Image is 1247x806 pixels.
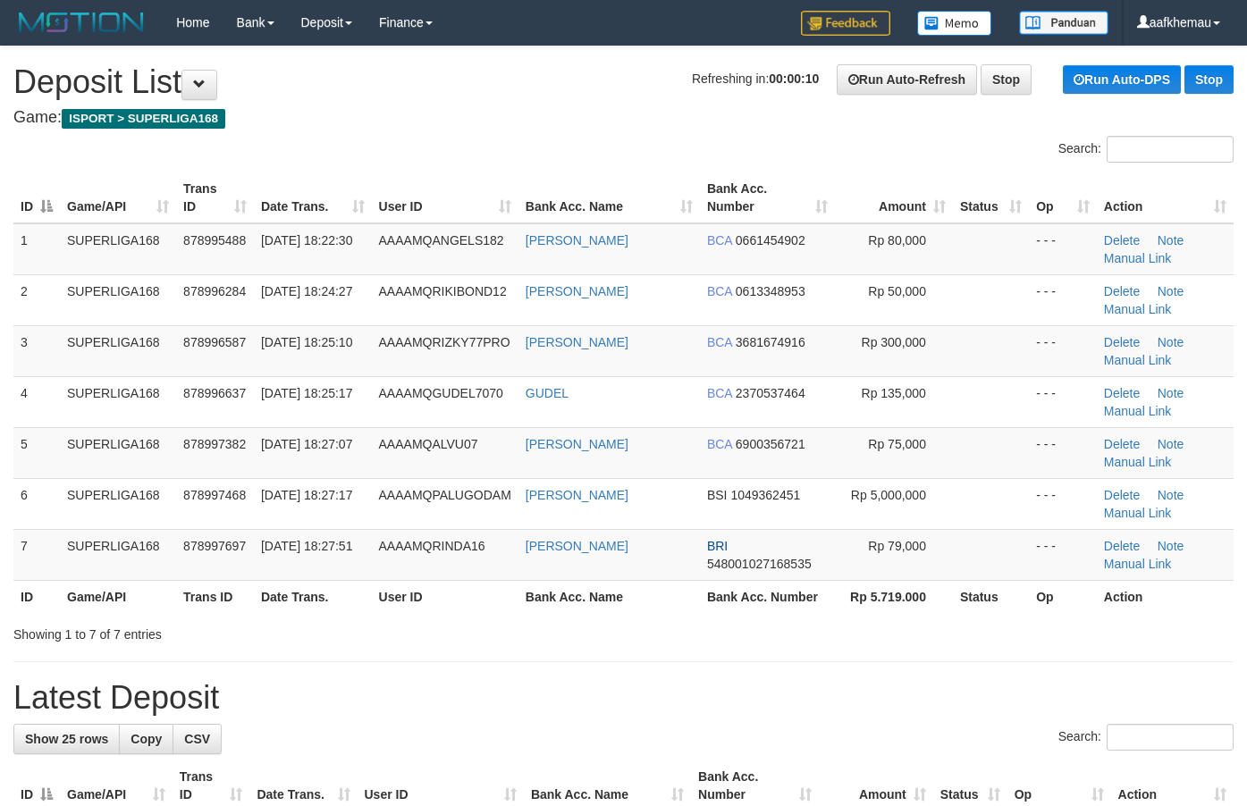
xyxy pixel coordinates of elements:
[13,529,60,580] td: 7
[1097,580,1234,613] th: Action
[60,172,176,223] th: Game/API: activate to sort column ascending
[801,11,890,36] img: Feedback.jpg
[379,233,504,248] span: AAAAMQANGELS182
[736,233,805,248] span: Copy 0661454902 to clipboard
[13,580,60,613] th: ID
[1104,251,1172,265] a: Manual Link
[851,488,926,502] span: Rp 5,000,000
[1104,455,1172,469] a: Manual Link
[379,488,511,502] span: AAAAMQPALUGODAM
[1104,488,1140,502] a: Delete
[1029,172,1097,223] th: Op: activate to sort column ascending
[379,437,478,451] span: AAAAMQALVU07
[13,427,60,478] td: 5
[261,539,352,553] span: [DATE] 18:27:51
[379,335,510,349] span: AAAAMQRIZKY77PRO
[736,335,805,349] span: Copy 3681674916 to clipboard
[1158,386,1184,400] a: Note
[13,680,1234,716] h1: Latest Deposit
[13,325,60,376] td: 3
[183,539,246,553] span: 878997697
[13,376,60,427] td: 4
[862,335,926,349] span: Rp 300,000
[60,529,176,580] td: SUPERLIGA168
[1104,233,1140,248] a: Delete
[13,64,1234,100] h1: Deposit List
[1104,506,1172,520] a: Manual Link
[692,71,819,86] span: Refreshing in:
[917,11,992,36] img: Button%20Memo.svg
[60,274,176,325] td: SUPERLIGA168
[1104,557,1172,571] a: Manual Link
[60,427,176,478] td: SUPERLIGA168
[261,437,352,451] span: [DATE] 18:27:07
[183,335,246,349] span: 878996587
[736,437,805,451] span: Copy 6900356721 to clipboard
[707,386,732,400] span: BCA
[60,325,176,376] td: SUPERLIGA168
[13,724,120,754] a: Show 25 rows
[13,172,60,223] th: ID: activate to sort column descending
[183,233,246,248] span: 878995488
[526,233,628,248] a: [PERSON_NAME]
[379,539,485,553] span: AAAAMQRINDA16
[1104,437,1140,451] a: Delete
[1107,136,1234,163] input: Search:
[379,386,503,400] span: AAAAMQGUDEL7070
[379,284,507,298] span: AAAAMQRIKIBOND12
[1029,274,1097,325] td: - - -
[526,335,628,349] a: [PERSON_NAME]
[868,437,926,451] span: Rp 75,000
[261,284,352,298] span: [DATE] 18:24:27
[700,172,835,223] th: Bank Acc. Number: activate to sort column ascending
[707,437,732,451] span: BCA
[261,233,352,248] span: [DATE] 18:22:30
[184,732,210,746] span: CSV
[1107,724,1234,751] input: Search:
[526,386,569,400] a: GUDEL
[119,724,173,754] a: Copy
[176,580,254,613] th: Trans ID
[707,335,732,349] span: BCA
[13,478,60,529] td: 6
[1104,335,1140,349] a: Delete
[254,580,372,613] th: Date Trans.
[700,580,835,613] th: Bank Acc. Number
[1029,325,1097,376] td: - - -
[1029,427,1097,478] td: - - -
[183,437,246,451] span: 878997382
[261,386,352,400] span: [DATE] 18:25:17
[183,284,246,298] span: 878996284
[13,109,1234,127] h4: Game:
[1029,580,1097,613] th: Op
[62,109,225,129] span: ISPORT > SUPERLIGA168
[131,732,162,746] span: Copy
[736,386,805,400] span: Copy 2370537464 to clipboard
[953,172,1029,223] th: Status: activate to sort column ascending
[518,580,700,613] th: Bank Acc. Name
[707,284,732,298] span: BCA
[868,539,926,553] span: Rp 79,000
[261,335,352,349] span: [DATE] 18:25:10
[1029,376,1097,427] td: - - -
[1058,724,1234,751] label: Search:
[254,172,372,223] th: Date Trans.: activate to sort column ascending
[707,539,728,553] span: BRI
[868,284,926,298] span: Rp 50,000
[953,580,1029,613] th: Status
[176,172,254,223] th: Trans ID: activate to sort column ascending
[526,539,628,553] a: [PERSON_NAME]
[730,488,800,502] span: Copy 1049362451 to clipboard
[526,284,628,298] a: [PERSON_NAME]
[1104,386,1140,400] a: Delete
[1104,404,1172,418] a: Manual Link
[60,223,176,275] td: SUPERLIGA168
[173,724,222,754] a: CSV
[526,437,628,451] a: [PERSON_NAME]
[13,9,149,36] img: MOTION_logo.png
[1058,136,1234,163] label: Search:
[372,172,518,223] th: User ID: activate to sort column ascending
[835,172,953,223] th: Amount: activate to sort column ascending
[1029,223,1097,275] td: - - -
[1158,335,1184,349] a: Note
